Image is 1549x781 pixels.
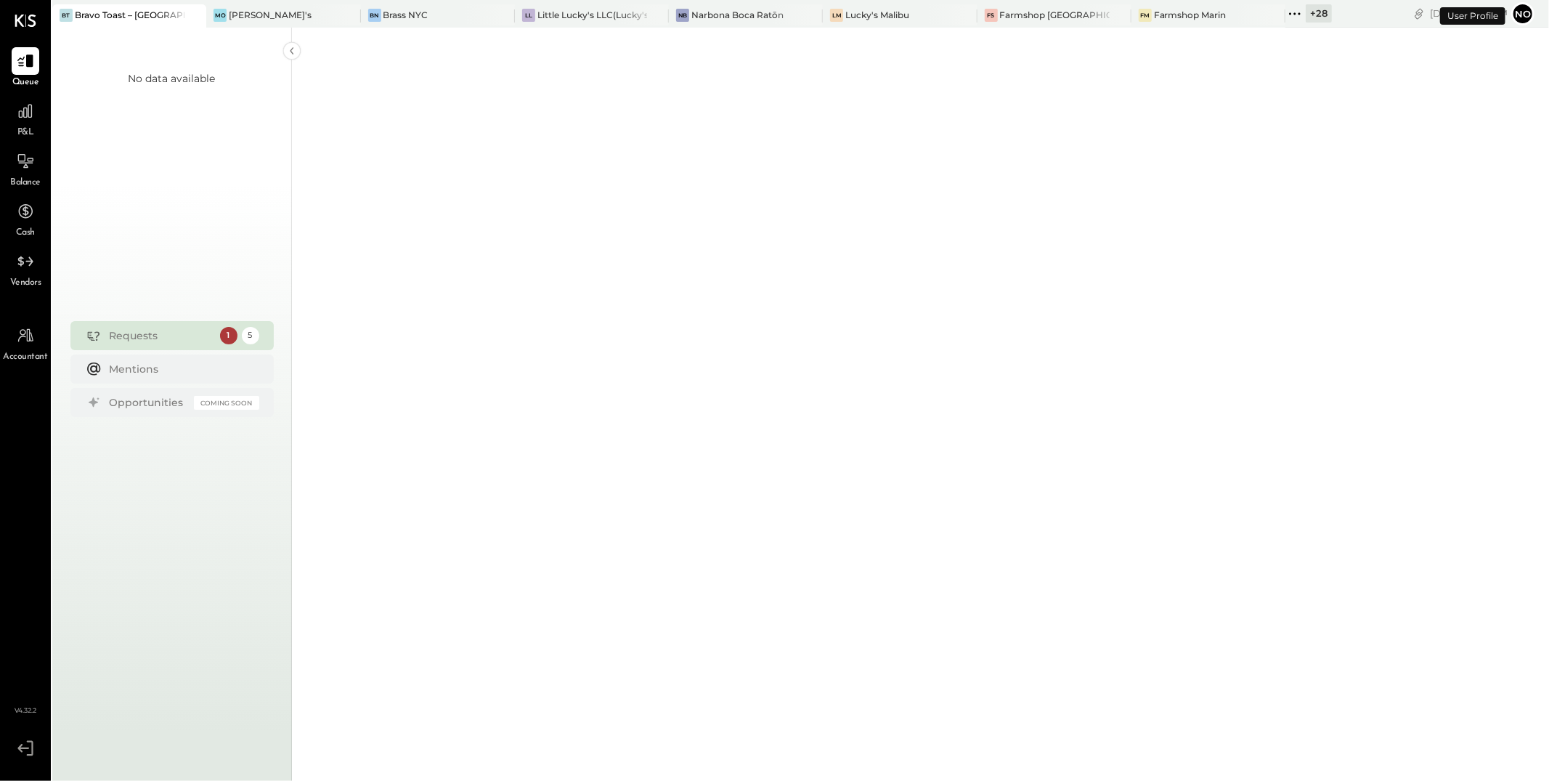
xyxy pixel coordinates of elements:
div: Lucky's Malibu [845,9,909,21]
span: Accountant [4,351,48,364]
div: Farmshop [GEOGRAPHIC_DATA][PERSON_NAME] [1000,9,1110,21]
a: Vendors [1,248,50,290]
a: Balance [1,147,50,190]
div: Little Lucky's LLC(Lucky's Soho) [537,9,647,21]
div: Coming Soon [194,396,259,410]
div: [DATE] [1430,7,1508,20]
div: FS [985,9,998,22]
span: P&L [17,126,34,139]
div: Mo [214,9,227,22]
div: LM [830,9,843,22]
a: Accountant [1,322,50,364]
div: [PERSON_NAME]'s [229,9,312,21]
div: LL [522,9,535,22]
button: No [1511,2,1534,25]
div: copy link [1412,6,1426,21]
div: User Profile [1440,7,1505,25]
div: Farmshop Marin [1154,9,1227,21]
div: NB [676,9,689,22]
a: Queue [1,47,50,89]
div: Opportunities [110,395,187,410]
div: FM [1139,9,1152,22]
span: Balance [10,177,41,190]
div: BN [368,9,381,22]
a: Cash [1,198,50,240]
div: Narbona Boca Ratōn [691,9,784,21]
div: BT [60,9,73,22]
div: No data available [129,71,216,86]
div: Requests [110,328,213,343]
div: Bravo Toast – [GEOGRAPHIC_DATA] [75,9,184,21]
div: Mentions [110,362,252,376]
span: Cash [16,227,35,240]
div: + 28 [1306,4,1332,23]
span: Vendors [10,277,41,290]
div: 1 [220,327,237,344]
div: 5 [242,327,259,344]
a: P&L [1,97,50,139]
div: Brass NYC [383,9,428,21]
span: Queue [12,76,39,89]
